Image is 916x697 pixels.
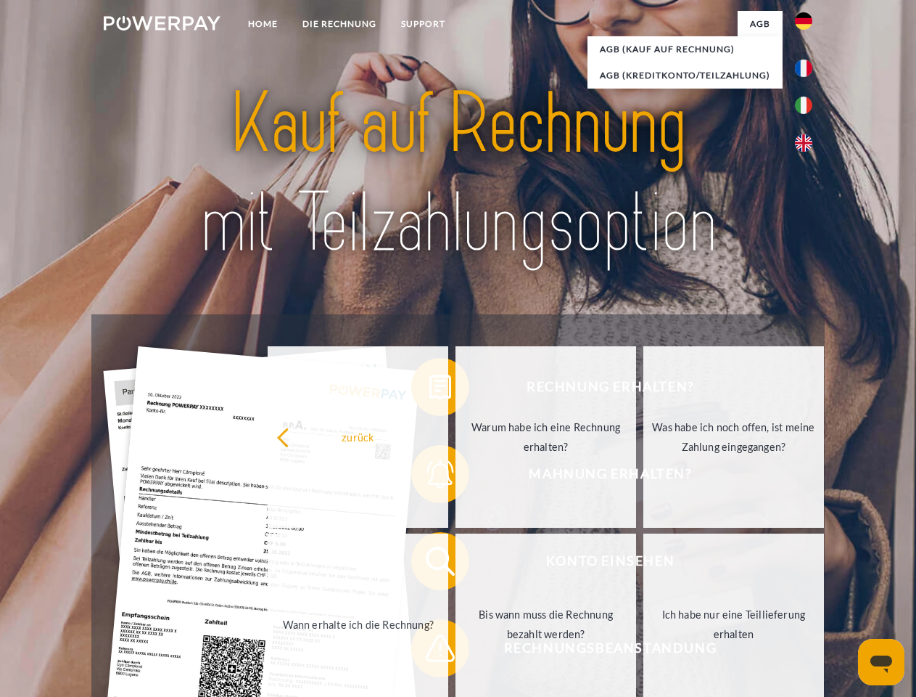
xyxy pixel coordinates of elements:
[139,70,777,278] img: title-powerpay_de.svg
[652,417,815,457] div: Was habe ich noch offen, ist meine Zahlung eingegangen?
[587,36,783,62] a: AGB (Kauf auf Rechnung)
[464,417,627,457] div: Warum habe ich eine Rechnung erhalten?
[795,134,812,152] img: en
[795,60,812,77] img: fr
[236,11,290,37] a: Home
[652,605,815,644] div: Ich habe nur eine Teillieferung erhalten
[389,11,458,37] a: SUPPORT
[276,427,440,447] div: zurück
[858,639,904,685] iframe: Schaltfläche zum Öffnen des Messaging-Fensters
[104,16,220,30] img: logo-powerpay-white.svg
[276,614,440,634] div: Wann erhalte ich die Rechnung?
[795,97,812,114] img: it
[643,346,824,528] a: Was habe ich noch offen, ist meine Zahlung eingegangen?
[464,605,627,644] div: Bis wann muss die Rechnung bezahlt werden?
[738,11,783,37] a: agb
[795,12,812,30] img: de
[587,62,783,89] a: AGB (Kreditkonto/Teilzahlung)
[290,11,389,37] a: DIE RECHNUNG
